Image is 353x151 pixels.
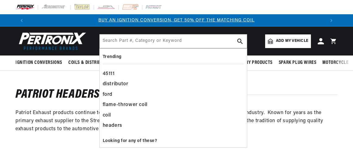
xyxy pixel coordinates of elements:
[15,89,338,100] h1: Patriot Headers
[103,55,122,59] b: Trending
[103,121,244,131] div: headers
[279,60,316,66] span: Spark Plug Wires
[103,79,244,90] div: distributor
[68,60,114,66] span: Coils & Distributors
[15,60,62,66] span: Ignition Conversions
[28,17,325,24] div: 1 of 3
[103,69,244,79] div: 45111
[15,14,28,27] button: Translation missing: en.sections.announcements.previous_announcement
[276,56,320,70] summary: Spark Plug Wires
[103,110,244,121] div: coil
[100,34,247,48] input: Search Part #, Category or Keyword
[276,38,308,44] span: Add my vehicle
[265,34,311,48] a: Add my vehicle
[15,109,338,133] p: Patriot Exhaust products continue to offer the best value for the dollar of any header brand in t...
[28,17,325,24] div: Announcement
[233,34,247,48] button: search button
[15,56,65,70] summary: Ignition Conversions
[325,14,338,27] button: Translation missing: en.sections.announcements.next_announcement
[98,18,255,23] a: BUY AN IGNITION CONVERSION, GET 50% OFF THE MATCHING COIL
[230,56,276,70] summary: Battery Products
[322,60,348,66] span: Motorcycle
[103,100,244,110] div: flame-thrower coil
[103,90,244,100] div: ford
[319,56,351,70] summary: Motorcycle
[65,56,117,70] summary: Coils & Distributors
[103,139,157,143] b: Looking for any of these?
[234,60,273,66] span: Battery Products
[15,30,87,52] img: Pertronix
